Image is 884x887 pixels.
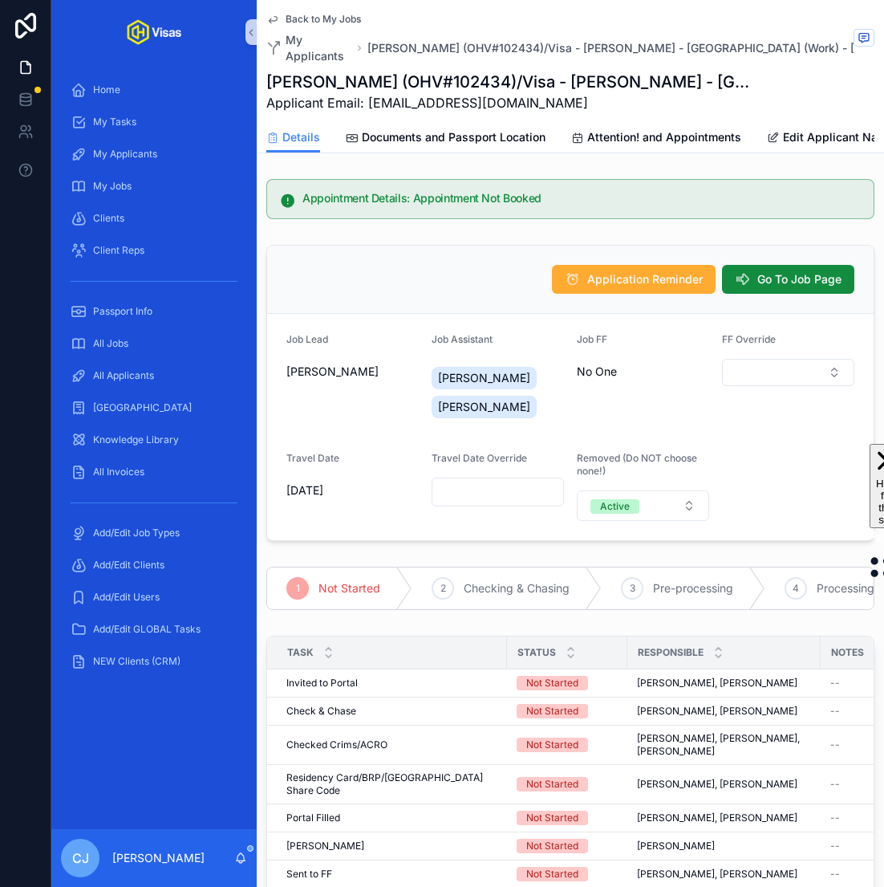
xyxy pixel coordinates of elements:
[61,140,247,169] a: My Applicants
[637,840,715,852] span: [PERSON_NAME]
[61,615,247,644] a: Add/Edit GLOBAL Tasks
[517,646,556,659] span: Status
[93,212,124,225] span: Clients
[432,452,527,464] span: Travel Date Override
[287,646,314,659] span: Task
[286,705,356,718] span: Check & Chase
[637,677,797,690] span: [PERSON_NAME], [PERSON_NAME]
[637,812,797,824] span: [PERSON_NAME], [PERSON_NAME]
[93,591,160,604] span: Add/Edit Users
[93,369,154,382] span: All Applicants
[93,527,180,539] span: Add/Edit Job Types
[286,333,328,345] span: Job Lead
[286,452,339,464] span: Travel Date
[831,646,864,659] span: Notes
[286,771,497,797] span: Residency Card/BRP/[GEOGRAPHIC_DATA] Share Code
[637,868,797,881] span: [PERSON_NAME], [PERSON_NAME]
[286,32,351,64] span: My Applicants
[722,359,854,386] button: Select Button
[830,705,840,718] span: --
[266,32,351,64] a: My Applicants
[286,812,340,824] span: Portal Filled
[286,482,419,498] span: [DATE]
[61,519,247,547] a: Add/Edit Job Types
[51,64,257,697] div: scrollable content
[757,271,841,287] span: Go To Job Page
[93,180,132,193] span: My Jobs
[630,582,635,595] span: 3
[577,333,607,345] span: Job FF
[830,677,840,690] span: --
[112,850,205,866] p: [PERSON_NAME]
[577,490,709,521] button: Select Button
[266,13,361,26] a: Back to My Jobs
[526,867,578,881] div: Not Started
[61,458,247,486] a: All Invoices
[552,265,716,294] button: Application Reminder
[587,129,741,145] span: Attention! and Appointments
[93,623,201,636] span: Add/Edit GLOBAL Tasks
[653,580,733,596] span: Pre-processing
[830,778,840,791] span: --
[266,93,754,112] span: Applicant Email: [EMAIL_ADDRESS][DOMAIN_NAME]
[61,75,247,104] a: Home
[61,551,247,580] a: Add/Edit Clients
[817,580,874,596] span: Processing
[722,333,776,345] span: FF Override
[286,738,387,751] span: Checked Crims/ACRO
[72,848,89,868] span: CJ
[286,364,379,380] span: [PERSON_NAME]
[61,236,247,265] a: Client Reps
[286,677,358,690] span: Invited to Portal
[286,13,361,26] span: Back to My Jobs
[793,582,799,595] span: 4
[266,71,754,93] h1: [PERSON_NAME] (OHV#102434)/Visa - [PERSON_NAME] - [GEOGRAPHIC_DATA] (Work) - [DATE] (#1337)
[526,777,578,791] div: Not Started
[830,738,840,751] span: --
[526,738,578,752] div: Not Started
[93,433,179,446] span: Knowledge Library
[282,129,320,145] span: Details
[61,297,247,326] a: Passport Info
[93,116,136,128] span: My Tasks
[637,705,797,718] span: [PERSON_NAME], [PERSON_NAME]
[61,361,247,390] a: All Applicants
[830,868,840,881] span: --
[571,123,741,155] a: Attention! and Appointments
[61,108,247,136] a: My Tasks
[61,172,247,201] a: My Jobs
[286,868,332,881] span: Sent to FF
[93,401,192,414] span: [GEOGRAPHIC_DATA]
[577,364,617,380] span: No One
[577,452,697,477] span: Removed (Do NOT choose none!)
[93,244,144,257] span: Client Reps
[638,646,704,659] span: Responsible
[526,811,578,825] div: Not Started
[61,647,247,676] a: NEW Clients (CRM)
[526,704,578,718] div: Not Started
[93,148,157,161] span: My Applicants
[266,123,320,153] a: Details
[362,129,545,145] span: Documents and Passport Location
[93,466,144,478] span: All Invoices
[526,839,578,853] div: Not Started
[526,676,578,690] div: Not Started
[637,732,811,758] span: [PERSON_NAME], [PERSON_NAME], [PERSON_NAME]
[464,580,570,596] span: Checking & Chasing
[61,393,247,422] a: [GEOGRAPHIC_DATA]
[286,840,364,852] span: [PERSON_NAME]
[830,812,840,824] span: --
[93,655,180,668] span: NEW Clients (CRM)
[127,19,181,45] img: App logo
[93,305,152,318] span: Passport Info
[302,193,861,204] h5: Appointment Details: Appointment Not Booked
[296,582,300,595] span: 1
[93,559,164,572] span: Add/Edit Clients
[61,329,247,358] a: All Jobs
[61,204,247,233] a: Clients
[318,580,380,596] span: Not Started
[830,840,840,852] span: --
[432,333,493,345] span: Job Assistant
[438,399,530,415] span: [PERSON_NAME]
[637,778,797,791] span: [PERSON_NAME], [PERSON_NAME]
